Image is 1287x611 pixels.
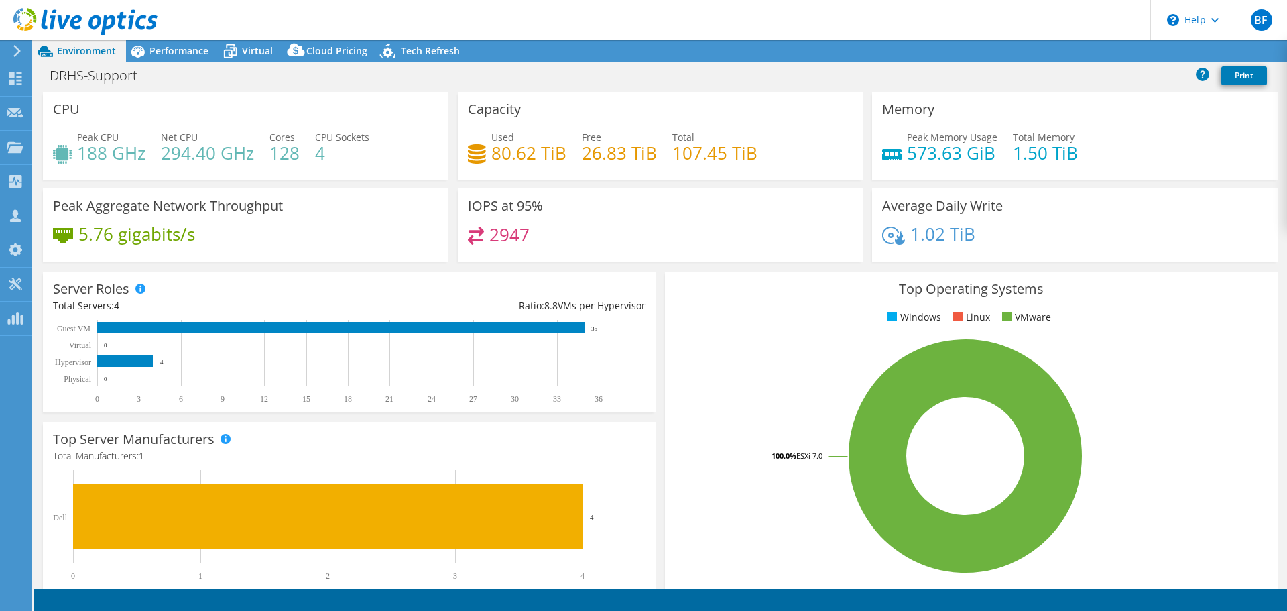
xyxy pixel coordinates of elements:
[582,131,601,144] span: Free
[221,394,225,404] text: 9
[580,571,585,581] text: 4
[672,146,757,160] h4: 107.45 TiB
[1013,146,1078,160] h4: 1.50 TiB
[71,571,75,581] text: 0
[950,310,990,325] li: Linux
[675,282,1268,296] h3: Top Operating Systems
[595,394,603,404] text: 36
[1251,9,1272,31] span: BF
[796,451,822,461] tspan: ESXi 7.0
[53,102,80,117] h3: CPU
[1167,14,1179,26] svg: \n
[491,131,514,144] span: Used
[511,394,519,404] text: 30
[999,310,1051,325] li: VMware
[53,513,67,522] text: Dell
[306,44,367,57] span: Cloud Pricing
[468,102,521,117] h3: Capacity
[428,394,436,404] text: 24
[53,199,283,213] h3: Peak Aggregate Network Throughput
[149,44,208,57] span: Performance
[77,131,119,144] span: Peak CPU
[69,341,92,350] text: Virtual
[260,394,268,404] text: 12
[64,374,91,384] text: Physical
[349,298,646,313] div: Ratio: VMs per Hypervisor
[114,299,119,312] span: 4
[160,359,164,366] text: 4
[882,199,1003,213] h3: Average Daily Write
[198,571,202,581] text: 1
[385,394,393,404] text: 21
[53,449,646,463] h4: Total Manufacturers:
[1221,66,1267,85] a: Print
[161,146,254,160] h4: 294.40 GHz
[78,227,195,241] h4: 5.76 gigabits/s
[57,324,90,333] text: Guest VM
[401,44,460,57] span: Tech Refresh
[302,394,310,404] text: 15
[104,342,107,349] text: 0
[772,451,796,461] tspan: 100.0%
[57,44,116,57] span: Environment
[326,571,330,581] text: 2
[269,146,300,160] h4: 128
[491,146,566,160] h4: 80.62 TiB
[910,227,975,241] h4: 1.02 TiB
[53,298,349,313] div: Total Servers:
[104,376,107,382] text: 0
[553,394,561,404] text: 33
[907,146,997,160] h4: 573.63 GiB
[882,102,934,117] h3: Memory
[907,131,997,144] span: Peak Memory Usage
[137,394,141,404] text: 3
[468,199,543,213] h3: IOPS at 95%
[315,146,369,160] h4: 4
[591,325,598,332] text: 35
[55,357,91,367] text: Hypervisor
[95,394,99,404] text: 0
[489,227,530,242] h4: 2947
[344,394,352,404] text: 18
[1013,131,1075,144] span: Total Memory
[884,310,941,325] li: Windows
[315,131,369,144] span: CPU Sockets
[582,146,657,160] h4: 26.83 TiB
[139,449,144,462] span: 1
[242,44,273,57] span: Virtual
[53,282,129,296] h3: Server Roles
[179,394,183,404] text: 6
[53,432,214,447] h3: Top Server Manufacturers
[161,131,198,144] span: Net CPU
[672,131,694,144] span: Total
[469,394,477,404] text: 27
[44,68,158,83] h1: DRHS-Support
[544,299,558,312] span: 8.8
[453,571,457,581] text: 3
[269,131,295,144] span: Cores
[77,146,145,160] h4: 188 GHz
[590,513,594,521] text: 4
